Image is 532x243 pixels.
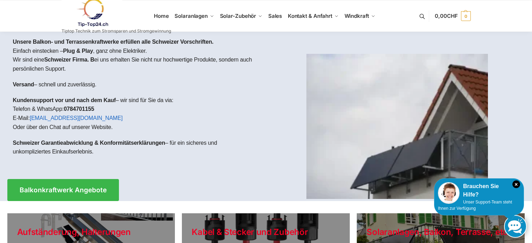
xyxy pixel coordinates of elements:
span: Kontakt & Anfahrt [288,13,332,19]
p: – schnell und zuverlässig. [13,80,261,89]
span: Sales [268,13,282,19]
p: Wir sind eine ei uns erhalten Sie nicht nur hochwertige Produkte, sondern auch persönlichen Support. [13,55,261,73]
strong: Schweizer Firma. B [44,57,94,63]
span: Balkonkraftwerk Angebote [20,187,107,193]
strong: 0784701155 [64,106,94,112]
a: Windkraft [341,0,378,32]
strong: Kundensupport vor und nach dem Kauf [13,97,116,103]
a: Balkonkraftwerk Angebote [7,179,119,201]
a: [EMAIL_ADDRESS][DOMAIN_NAME] [30,115,123,121]
i: Schließen [512,180,520,188]
span: Solaranlagen [175,13,208,19]
a: Solaranlagen [172,0,217,32]
span: CHF [447,13,458,19]
a: Sales [265,0,285,32]
span: 0 [461,11,471,21]
p: – wir sind für Sie da via: Telefon & WhatsApp: E-Mail: Oder über den Chat auf unserer Website. [13,96,261,131]
strong: Unsere Balkon- und Terrassenkraftwerke erfüllen alle Schweizer Vorschriften. [13,39,214,45]
img: Home 1 [306,54,488,199]
strong: Plug & Play [63,48,93,54]
p: Tiptop Technik zum Stromsparen und Stromgewinnung [62,29,171,33]
span: Unser Support-Team steht Ihnen zur Verfügung [438,200,512,211]
div: Einfach einstecken – , ganz ohne Elektriker. [7,32,266,169]
span: 0,00 [435,13,457,19]
img: Customer service [438,182,460,204]
span: Solar-Zubehör [220,13,256,19]
a: Kontakt & Anfahrt [285,0,341,32]
a: 0,00CHF 0 [435,6,470,27]
a: Solar-Zubehör [217,0,265,32]
strong: Schweizer Garantieabwicklung & Konformitätserklärungen [13,140,165,146]
p: – für ein sicheres und unkompliziertes Einkaufserlebnis. [13,138,261,156]
strong: Versand [13,81,34,87]
span: Windkraft [345,13,369,19]
div: Brauchen Sie Hilfe? [438,182,520,199]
